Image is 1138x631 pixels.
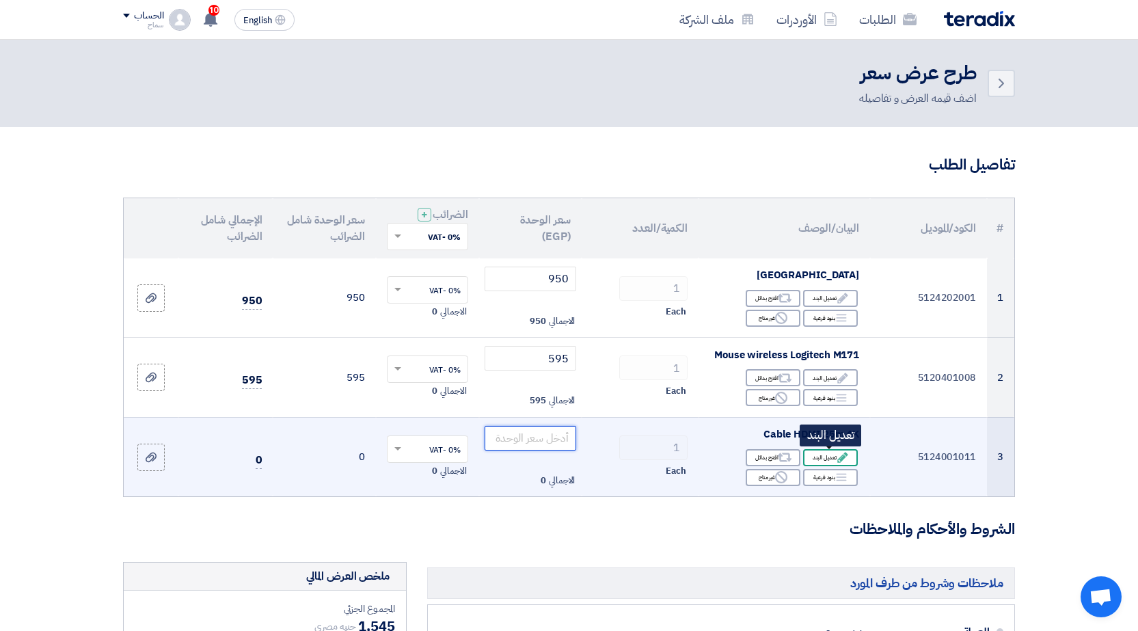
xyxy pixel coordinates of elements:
[746,389,800,406] div: غير متاح
[387,435,468,463] ng-select: VAT
[848,3,927,36] a: الطلبات
[944,11,1015,27] img: Teradix logo
[746,469,800,486] div: غير متاح
[169,9,191,31] img: profile_test.png
[530,314,546,328] span: 950
[234,9,295,31] button: English
[746,310,800,327] div: غير متاح
[859,90,977,107] div: اضف قيمه العرض و تفاصيله
[746,449,800,466] div: اقترح بدائل
[440,384,466,398] span: الاجمالي
[208,5,219,16] span: 10
[1081,576,1122,617] div: Open chat
[273,417,376,496] td: 0
[242,293,262,310] span: 950
[582,198,699,258] th: الكمية/العدد
[619,435,688,460] input: RFQ_STEP1.ITEMS.2.AMOUNT_TITLE
[763,427,859,442] span: Cable HDMI 25m 4K
[766,3,848,36] a: الأوردرات
[619,276,688,301] input: RFQ_STEP1.ITEMS.2.AMOUNT_TITLE
[549,394,575,407] span: الاجمالي
[987,338,1014,418] td: 2
[668,3,766,36] a: ملف الشركة
[530,394,546,407] span: 595
[485,267,577,291] input: أدخل سعر الوحدة
[987,417,1014,496] td: 3
[803,469,858,486] div: بنود فرعية
[870,258,987,338] td: 5124202001
[541,474,546,487] span: 0
[803,449,858,466] div: تعديل البند
[803,290,858,307] div: تعديل البند
[243,16,272,25] span: English
[699,198,870,258] th: البيان/الوصف
[427,567,1015,598] h5: ملاحظات وشروط من طرف المورد
[800,425,861,446] div: تعديل البند
[273,338,376,418] td: 595
[432,464,437,478] span: 0
[803,389,858,406] div: بنود فرعية
[757,267,859,282] span: [GEOGRAPHIC_DATA]
[803,369,858,386] div: تعديل البند
[859,60,977,87] h2: طرح عرض سعر
[619,355,688,380] input: RFQ_STEP1.ITEMS.2.AMOUNT_TITLE
[376,198,479,258] th: الضرائب
[870,198,987,258] th: الكود/الموديل
[123,21,163,29] div: سماح
[666,384,686,398] span: Each
[549,314,575,328] span: الاجمالي
[987,258,1014,338] td: 1
[387,355,468,383] ng-select: VAT
[549,474,575,487] span: الاجمالي
[123,519,1015,540] h3: الشروط والأحكام والملاحظات
[256,452,262,469] span: 0
[273,198,376,258] th: سعر الوحدة شامل الضرائب
[242,372,262,389] span: 595
[870,338,987,418] td: 5120401008
[432,384,437,398] span: 0
[123,155,1015,176] h3: تفاصيل الطلب
[134,10,163,22] div: الحساب
[485,346,577,371] input: أدخل سعر الوحدة
[432,305,437,319] span: 0
[666,305,686,319] span: Each
[135,602,395,616] div: المجموع الجزئي
[746,369,800,386] div: اقترح بدائل
[440,305,466,319] span: الاجمالي
[485,426,577,451] input: أدخل سعر الوحدة
[746,290,800,307] div: اقترح بدائل
[666,464,686,478] span: Each
[387,276,468,304] ng-select: VAT
[987,198,1014,258] th: #
[479,198,582,258] th: سعر الوحدة (EGP)
[870,417,987,496] td: 5124001011
[306,568,390,585] div: ملخص العرض المالي
[440,464,466,478] span: الاجمالي
[714,347,859,362] span: Mouse wireless Logitech M171
[421,206,428,223] span: +
[803,310,858,327] div: بنود فرعية
[178,198,273,258] th: الإجمالي شامل الضرائب
[273,258,376,338] td: 950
